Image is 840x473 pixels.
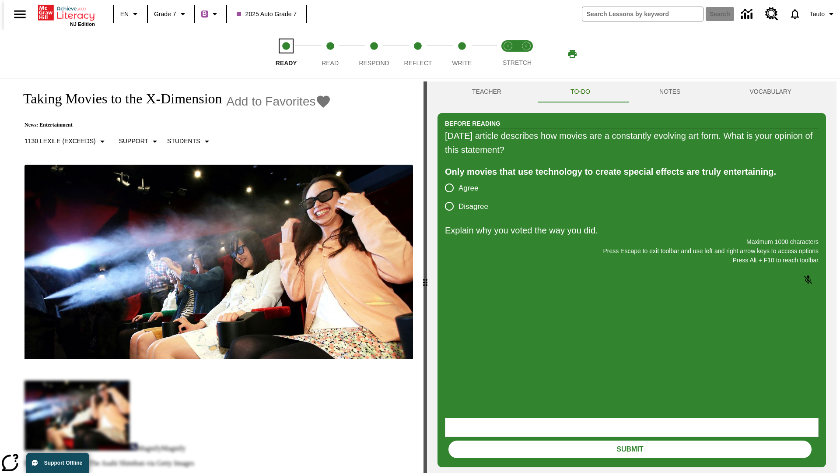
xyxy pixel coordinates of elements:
[167,137,200,146] p: Students
[154,10,176,19] span: Grade 7
[458,183,478,194] span: Agree
[359,60,389,67] span: Respond
[445,179,495,215] div: poll
[24,165,413,359] img: Panel in front of the seats sprays water mist to the happy audience at a 4DX-equipped theater.
[760,2,784,26] a: Resource Center, Will open in new tab
[445,165,819,179] div: Only movies that use technology to create special effects are truly entertaining.
[276,60,297,67] span: Ready
[445,119,500,128] h2: Before Reading
[514,30,539,78] button: Stretch Respond step 2 of 2
[806,6,840,22] button: Profile/Settings
[203,8,207,19] span: B
[3,7,128,15] body: Explain why you voted the way you did. Maximum 1000 characters Press Alt + F10 to reach toolbar P...
[437,81,826,102] div: Instructional Panel Tabs
[458,201,488,212] span: Disagree
[119,137,148,146] p: Support
[120,10,129,19] span: EN
[536,81,625,102] button: TO-DO
[507,44,509,48] text: 1
[227,94,332,109] button: Add to Favorites - Taking Movies to the X-Dimension
[784,3,806,25] a: Notifications
[423,81,427,473] div: Press Enter or Spacebar and then press right and left arrow keys to move the slider
[445,129,819,157] div: [DATE] article describes how movies are a constantly evolving art form. What is your opinion of t...
[437,81,536,102] button: Teacher
[70,21,95,27] span: NJ Edition
[810,10,825,19] span: Tauto
[525,44,527,48] text: 2
[445,247,819,256] p: Press Escape to exit toolbar and use left and right arrow keys to access options
[24,137,96,146] p: 1130 Lexile (Exceeds)
[445,223,819,237] p: Explain why you voted the way you did.
[349,30,399,78] button: Respond step 3 of 5
[448,441,812,458] button: Submit
[322,60,339,67] span: Read
[3,81,423,469] div: reading
[44,460,82,466] span: Support Offline
[452,60,472,67] span: Write
[736,2,760,26] a: Data Center
[26,453,89,473] button: Support Offline
[38,3,95,27] div: Home
[261,30,311,78] button: Ready step 1 of 5
[437,30,487,78] button: Write step 5 of 5
[495,30,521,78] button: Stretch Read step 1 of 2
[14,91,222,107] h1: Taking Movies to the X-Dimension
[21,134,111,149] button: Select Lexile, 1130 Lexile (Exceeds)
[558,46,586,62] button: Print
[392,30,443,78] button: Reflect step 4 of 5
[445,237,819,247] p: Maximum 1000 characters
[198,6,224,22] button: Boost Class color is purple. Change class color
[582,7,703,21] input: search field
[7,1,33,27] button: Open side menu
[116,6,144,22] button: Language: EN, Select a language
[14,122,331,128] p: News: Entertainment
[798,269,819,290] button: Click to activate and allow voice recognition
[427,81,836,473] div: activity
[304,30,355,78] button: Read step 2 of 5
[227,95,316,109] span: Add to Favorites
[164,134,215,149] button: Select Student
[404,60,432,67] span: Reflect
[715,81,826,102] button: VOCABULARY
[625,81,715,102] button: NOTES
[237,10,297,19] span: 2025 Auto Grade 7
[445,256,819,265] p: Press Alt + F10 to reach toolbar
[150,6,192,22] button: Grade: Grade 7, Select a grade
[503,59,532,66] span: STRETCH
[115,134,164,149] button: Scaffolds, Support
